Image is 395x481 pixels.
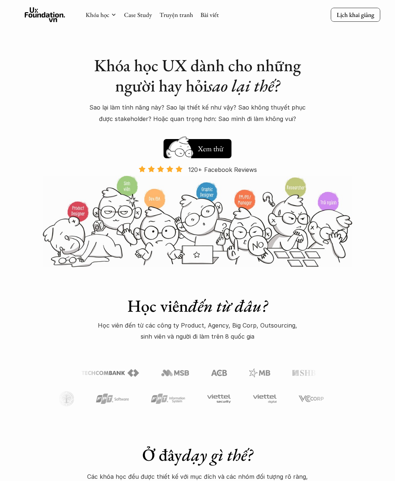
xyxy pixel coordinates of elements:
a: Khóa học [86,11,109,19]
p: Sao lại làm tính năng này? Sao lại thiết kế như vậy? Sao không thuyết phục được stakeholder? Hoặc... [88,102,308,124]
a: Xem thử [164,135,231,158]
p: 120+ Facebook Reviews [188,164,257,175]
h5: Xem thử [197,143,224,154]
em: sao lại thế? [207,75,280,97]
h1: Ở đây [68,445,327,465]
em: đến từ đâu? [188,295,268,317]
a: Bài viết [200,11,219,19]
a: Lịch khai giảng [331,8,380,22]
p: Lịch khai giảng [337,11,374,19]
h1: Học viên [93,296,302,316]
h1: Khóa học UX dành cho những người hay hỏi [88,55,308,96]
a: Truyện tranh [159,11,193,19]
em: dạy gì thế? [182,444,253,466]
a: Case Study [124,11,152,19]
p: Học viên đến từ các công ty Product, Agency, Big Corp, Outsourcing, sinh viên và người đi làm trê... [93,320,302,342]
